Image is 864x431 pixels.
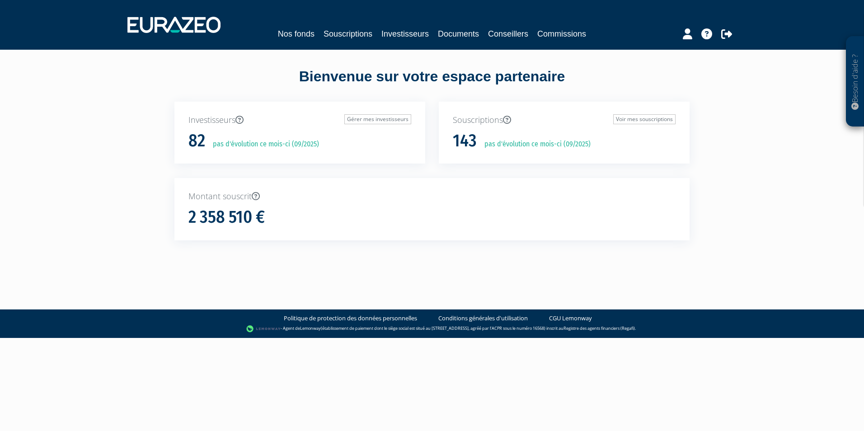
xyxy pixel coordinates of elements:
a: Lemonway [300,325,321,331]
h1: 2 358 510 € [188,208,265,227]
div: Bienvenue sur votre espace partenaire [168,66,696,102]
a: Conseillers [488,28,528,40]
h1: 82 [188,131,205,150]
a: Politique de protection des données personnelles [284,314,417,323]
p: Souscriptions [453,114,676,126]
a: Investisseurs [381,28,429,40]
a: Voir mes souscriptions [613,114,676,124]
a: Commissions [537,28,586,40]
img: 1732889491-logotype_eurazeo_blanc_rvb.png [127,17,221,33]
a: Conditions générales d'utilisation [438,314,528,323]
p: Besoin d'aide ? [850,41,860,122]
a: Nos fonds [278,28,315,40]
p: Investisseurs [188,114,411,126]
a: Gérer mes investisseurs [344,114,411,124]
div: - Agent de (établissement de paiement dont le siège social est situé au [STREET_ADDRESS], agréé p... [9,324,855,333]
p: pas d'évolution ce mois-ci (09/2025) [207,139,319,150]
p: pas d'évolution ce mois-ci (09/2025) [478,139,591,150]
img: logo-lemonway.png [246,324,281,333]
p: Montant souscrit [188,191,676,202]
a: Registre des agents financiers (Regafi) [563,325,635,331]
a: Souscriptions [324,28,372,40]
a: Documents [438,28,479,40]
a: CGU Lemonway [549,314,592,323]
h1: 143 [453,131,477,150]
